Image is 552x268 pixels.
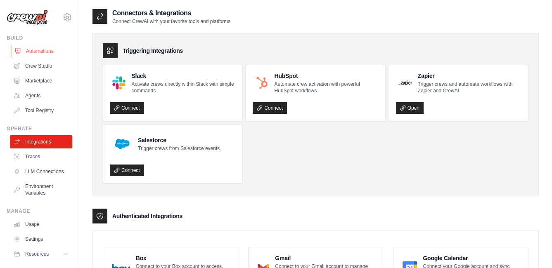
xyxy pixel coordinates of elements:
[10,218,72,231] a: Usage
[112,212,182,220] h3: Authenticated Integrations
[7,208,72,214] div: Manage
[10,233,72,246] a: Settings
[10,165,72,178] a: LLM Connections
[7,9,48,25] img: Logo
[131,72,235,80] h4: Slack
[110,165,144,176] a: Connect
[10,180,72,200] a: Environment Variables
[112,134,132,154] img: Salesforce Logo
[112,8,230,18] h2: Connectors & Integrations
[275,81,379,94] p: Automate crew activation with powerful HubSpot workflows
[275,72,379,80] h4: HubSpot
[25,251,49,257] span: Resources
[418,72,521,80] h4: Zapier
[110,102,144,114] a: Connect
[112,76,126,89] img: Slack Logo
[396,102,424,114] a: Open
[10,247,72,261] button: Resources
[131,81,235,94] p: Activate crews directly within Slack with simple commands
[255,76,268,89] img: HubSpot Logo
[10,104,72,117] a: Tool Registry
[423,254,521,262] h4: Google Calendar
[275,254,376,262] h4: Gmail
[112,18,230,25] p: Connect CrewAI with your favorite tools and platforms
[138,145,220,152] p: Trigger crews from Salesforce events
[10,150,72,163] a: Traces
[10,74,72,87] a: Marketplace
[10,89,72,102] a: Agents
[418,81,521,94] p: Trigger crews and automate workflows with Zapier and CrewAI
[10,59,72,73] a: Crew Studio
[7,35,72,41] div: Build
[11,45,73,58] a: Automations
[138,136,220,144] h4: Salesforce
[136,254,231,262] h4: Box
[123,47,183,55] h3: Triggering Integrations
[7,125,72,132] div: Operate
[10,135,72,148] a: Integrations
[253,102,287,114] a: Connect
[398,80,412,85] img: Zapier Logo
